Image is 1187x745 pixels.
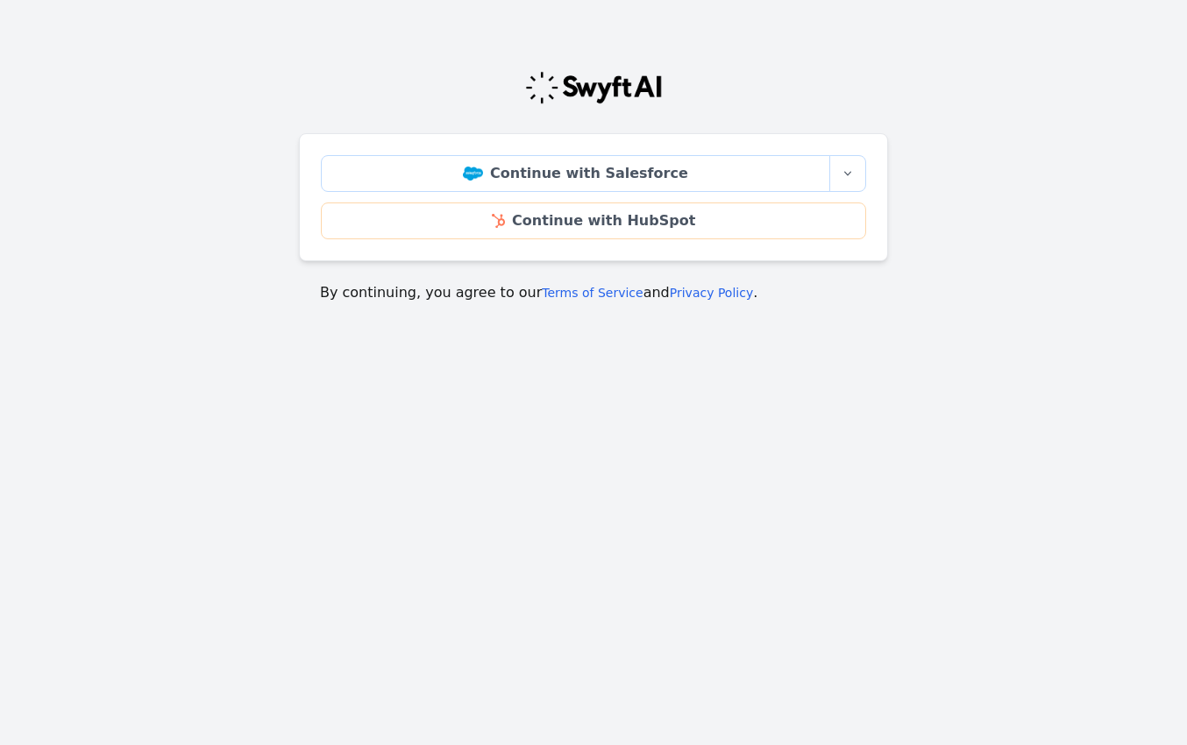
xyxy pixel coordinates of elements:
p: By continuing, you agree to our and . [320,282,867,303]
a: Continue with Salesforce [321,155,830,192]
img: Salesforce [463,167,483,181]
a: Privacy Policy [670,286,753,300]
a: Continue with HubSpot [321,202,866,239]
img: HubSpot [492,214,505,228]
a: Terms of Service [542,286,643,300]
img: Swyft Logo [524,70,663,105]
